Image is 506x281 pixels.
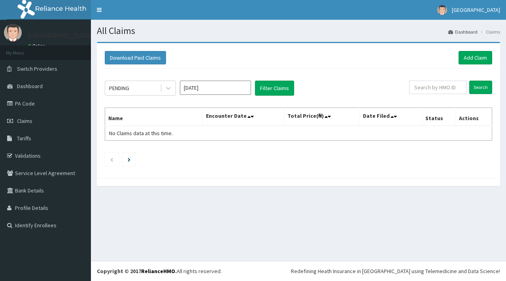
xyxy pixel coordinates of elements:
[4,24,22,41] img: User Image
[180,81,251,95] input: Select Month and Year
[359,108,422,126] th: Date Filed
[202,108,284,126] th: Encounter Date
[17,83,43,90] span: Dashboard
[284,108,359,126] th: Total Price(₦)
[422,108,455,126] th: Status
[448,28,478,35] a: Dashboard
[109,130,173,137] span: No Claims data at this time.
[28,32,93,39] p: [GEOGRAPHIC_DATA]
[409,81,466,94] input: Search by HMO ID
[17,65,57,72] span: Switch Providers
[17,117,32,124] span: Claims
[437,5,447,15] img: User Image
[97,26,500,36] h1: All Claims
[455,108,492,126] th: Actions
[459,51,492,64] a: Add Claim
[110,156,113,163] a: Previous page
[105,51,166,64] button: Download Paid Claims
[17,135,31,142] span: Tariffs
[109,84,129,92] div: PENDING
[128,156,130,163] a: Next page
[105,108,203,126] th: Name
[97,268,177,275] strong: Copyright © 2017 .
[478,28,500,35] li: Claims
[291,267,500,275] div: Redefining Heath Insurance in [GEOGRAPHIC_DATA] using Telemedicine and Data Science!
[469,81,492,94] input: Search
[141,268,175,275] a: RelianceHMO
[452,6,500,13] span: [GEOGRAPHIC_DATA]
[255,81,294,96] button: Filter Claims
[28,43,47,49] a: Online
[91,261,506,281] footer: All rights reserved.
